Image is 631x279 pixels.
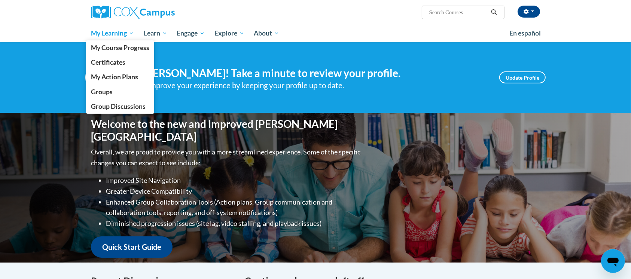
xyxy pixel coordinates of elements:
[91,73,138,81] span: My Action Plans
[130,79,488,92] div: Help improve your experience by keeping your profile up to date.
[429,8,488,17] input: Search Courses
[144,29,167,38] span: Learn
[488,8,500,17] button: Search
[86,25,139,42] a: My Learning
[86,70,154,84] a: My Action Plans
[86,40,154,55] a: My Course Progress
[80,25,551,42] div: Main menu
[86,99,154,114] a: Group Discussions
[86,85,154,99] a: Groups
[172,25,210,42] a: Engage
[509,29,541,37] span: En español
[106,197,362,218] li: Enhanced Group Collaboration Tools (Action plans, Group communication and collaboration tools, re...
[505,25,546,41] a: En español
[91,44,149,52] span: My Course Progress
[106,218,362,229] li: Diminished progression issues (site lag, video stalling, and playback issues)
[214,29,244,38] span: Explore
[106,175,362,186] li: Improved Site Navigation
[91,147,362,168] p: Overall, we are proud to provide you with a more streamlined experience. Some of the specific cha...
[91,118,362,143] h1: Welcome to the new and improved [PERSON_NAME][GEOGRAPHIC_DATA]
[249,25,284,42] a: About
[91,88,113,96] span: Groups
[254,29,279,38] span: About
[130,67,488,80] h4: Hi [PERSON_NAME]! Take a minute to review your profile.
[91,6,175,19] img: Cox Campus
[91,6,233,19] a: Cox Campus
[106,186,362,197] li: Greater Device Compatibility
[91,102,146,110] span: Group Discussions
[518,6,540,18] button: Account Settings
[210,25,249,42] a: Explore
[601,249,625,273] iframe: Button to launch messaging window
[177,29,205,38] span: Engage
[85,61,119,94] img: Profile Image
[91,236,173,258] a: Quick Start Guide
[91,58,125,66] span: Certificates
[139,25,172,42] a: Learn
[91,29,134,38] span: My Learning
[86,55,154,70] a: Certificates
[499,71,546,83] a: Update Profile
